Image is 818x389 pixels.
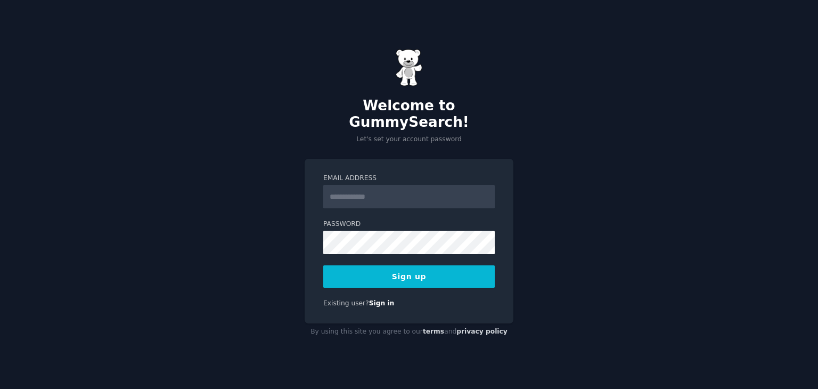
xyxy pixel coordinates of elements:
a: Sign in [369,299,395,307]
p: Let's set your account password [305,135,513,144]
a: terms [423,328,444,335]
label: Email Address [323,174,495,183]
h2: Welcome to GummySearch! [305,98,513,131]
span: Existing user? [323,299,369,307]
label: Password [323,220,495,229]
button: Sign up [323,265,495,288]
a: privacy policy [456,328,508,335]
img: Gummy Bear [396,49,422,86]
div: By using this site you agree to our and [305,323,513,341]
